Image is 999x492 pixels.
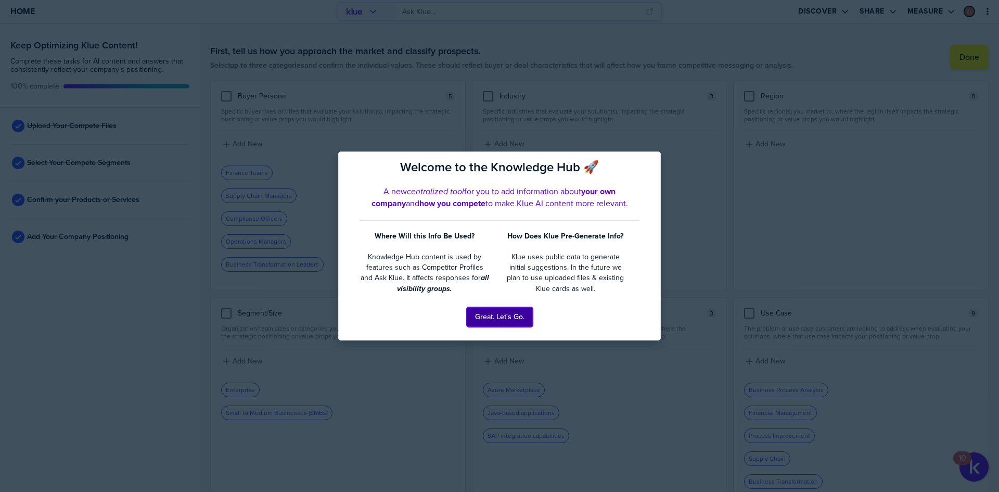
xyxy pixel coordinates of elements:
[464,185,581,197] span: for you to add information about
[485,197,628,209] span: to make Klue AI content more relevant.
[467,307,533,327] button: Great. Let's Go.
[375,231,475,242] strong: Where Will this Info Be Used?
[406,197,419,209] span: and
[503,252,628,294] p: Klue uses public data to generate initial suggestions. In the future we plan to use uploaded file...
[419,197,485,209] strong: how you compete
[361,251,485,283] span: Knowledge Hub content is used by features such as Competitor Profiles and Ask Klue. It affects re...
[360,160,639,175] h2: Welcome to the Knowledge Hub 🚀
[645,158,652,171] button: Close
[383,185,407,197] span: A new
[507,231,623,242] strong: How Does Klue Pre-Generate Info?
[407,185,464,197] em: centralized tool
[397,272,491,294] em: all visibility groups.
[372,185,618,209] strong: your own company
